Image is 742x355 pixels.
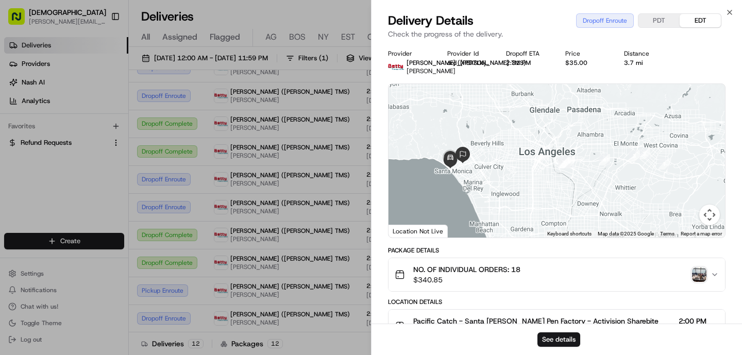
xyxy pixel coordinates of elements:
div: Package Details [388,246,726,255]
div: 1 [659,158,670,170]
button: Pacific Catch - Santa [PERSON_NAME] Pen Factory - Activision Sharebite2:00 PM [389,310,725,343]
input: Clear [27,66,170,77]
span: NO. OF INDIVIDUAL ORDERS: 18 [413,264,520,275]
img: Google [391,224,425,238]
span: Knowledge Base [21,149,79,160]
div: 3.7 mi [624,59,667,67]
a: Open this area in Google Maps (opens a new window) [391,224,425,238]
span: 2:00 PM [679,316,706,326]
span: Pacific Catch - Santa [PERSON_NAME] Pen Factory - Activision Sharebite [413,316,659,326]
div: Provider [388,49,431,58]
span: Map data ©2025 Google [598,231,654,236]
div: Provider Id [447,49,490,58]
button: EDT [680,14,721,27]
div: 📗 [10,150,19,159]
a: Terms [660,231,674,236]
img: 1736555255976-a54dd68f-1ca7-489b-9aae-adbdc363a1c4 [10,98,29,117]
a: 📗Knowledge Base [6,145,83,164]
span: [PERSON_NAME] [407,67,456,75]
div: 4 [599,154,610,165]
div: $35.00 [565,59,608,67]
button: PDT [638,14,680,27]
div: Price [565,49,608,58]
a: Powered byPylon [73,174,125,182]
span: Pylon [103,175,125,182]
span: [PERSON_NAME] ([PERSON_NAME] TMS) [407,59,526,67]
img: photo_proof_of_pickup image [692,267,706,282]
div: 7 [558,157,569,168]
span: API Documentation [97,149,165,160]
div: 2:31 PM [506,59,549,67]
div: Dropoff ETA [506,49,549,58]
div: Start new chat [35,98,169,109]
div: 5 [563,156,575,167]
img: betty.jpg [388,59,404,75]
div: We're available if you need us! [35,109,130,117]
div: 💻 [87,150,95,159]
div: 6 [560,157,571,168]
div: Location Details [388,298,726,306]
div: Location Not Live [389,225,448,238]
span: $340.85 [413,275,520,285]
button: ord_XPD7LkijWgPZaBRoJEzm5A [447,59,490,67]
a: 💻API Documentation [83,145,170,164]
div: Distance [624,49,667,58]
button: NO. OF INDIVIDUAL ORDERS: 18$340.85photo_proof_of_pickup image [389,258,725,291]
button: Map camera controls [699,205,720,225]
span: Delivery Details [388,12,474,29]
img: Nash [10,10,31,31]
p: Check the progress of the delivery. [388,29,726,39]
div: 3 [629,150,640,162]
button: See details [537,332,580,347]
div: 2 [639,148,650,159]
p: Welcome 👋 [10,41,188,58]
button: Keyboard shortcuts [547,230,592,238]
a: Report a map error [681,231,722,236]
button: Start new chat [175,102,188,114]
